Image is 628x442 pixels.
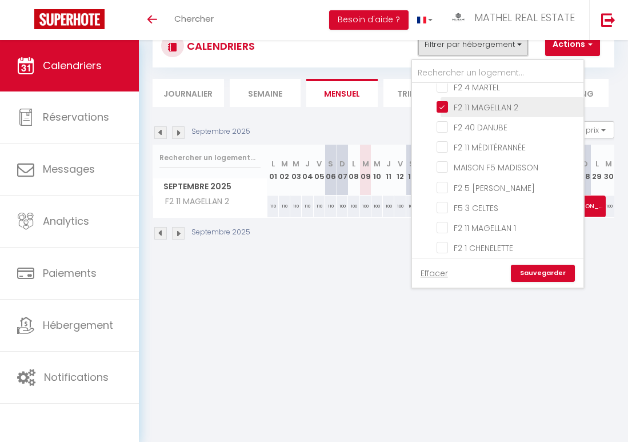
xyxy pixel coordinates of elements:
span: Notifications [44,370,109,384]
th: 08 [348,145,359,196]
abbr: D [339,158,345,169]
div: 110 [267,196,279,217]
span: Calendriers [43,58,102,73]
div: 100 [371,196,383,217]
th: 07 [337,145,348,196]
span: F2 5 [PERSON_NAME] [454,182,535,194]
div: 100 [383,196,394,217]
div: 100 [603,196,614,217]
abbr: M [293,158,299,169]
th: 03 [290,145,302,196]
li: Mensuel [306,79,378,107]
span: F2 11 MAGELLAN 1 [454,222,516,234]
abbr: L [271,158,275,169]
div: 100 [348,196,359,217]
abbr: J [386,158,391,169]
input: Rechercher un logement... [412,63,583,83]
span: F2 11 MAGELLAN 2 [454,102,518,113]
li: Semaine [230,79,301,107]
span: Messages [43,162,95,176]
abbr: J [305,158,310,169]
th: 29 [591,145,603,196]
abbr: V [317,158,322,169]
abbr: L [595,158,599,169]
abbr: D [582,158,588,169]
img: Super Booking [34,9,105,29]
th: 12 [394,145,406,196]
div: 100 [406,196,418,217]
span: Paiements [43,266,97,280]
a: Effacer [421,267,448,280]
span: Hébergement [43,318,113,332]
th: 13 [406,145,418,196]
div: 110 [279,196,290,217]
button: Filtrer par hébergement [418,33,528,56]
a: Sauvegarder [511,265,575,282]
span: Chercher [174,13,214,25]
span: F2 11 MAGELLAN 2 [155,196,232,208]
img: logout [601,13,615,27]
th: 02 [279,145,290,196]
th: 06 [325,145,337,196]
abbr: M [374,158,381,169]
div: 110 [302,196,313,217]
span: Analytics [43,214,89,228]
abbr: S [328,158,333,169]
li: Journalier [153,79,224,107]
p: Septembre 2025 [191,227,250,238]
th: 04 [302,145,313,196]
th: 28 [579,145,591,196]
span: MATHEL REAL ESTATE [474,10,575,25]
div: 110 [314,196,325,217]
span: Réservations [43,110,109,124]
h3: CALENDRIERS [184,33,255,59]
input: Rechercher un logement... [159,148,261,168]
div: Notification de nouveau message [33,2,46,15]
p: Septembre 2025 [191,126,250,137]
abbr: M [605,158,612,169]
div: Filtrer par hébergement [411,59,585,289]
div: 110 [325,196,337,217]
abbr: L [352,158,355,169]
button: Besoin d'aide ? [329,10,409,30]
span: F2 4 MARTEL [454,82,500,93]
img: ... [450,10,467,25]
th: 11 [383,145,394,196]
th: 01 [267,145,279,196]
abbr: S [409,158,414,169]
abbr: M [362,158,369,169]
span: F5 3 CELTES [454,202,498,214]
li: Trimestre [383,79,455,107]
div: 100 [360,196,371,217]
button: Actions [545,33,600,56]
th: 30 [603,145,614,196]
th: 05 [314,145,325,196]
abbr: V [398,158,403,169]
th: 09 [360,145,371,196]
div: 100 [394,196,406,217]
th: 10 [371,145,383,196]
div: 100 [337,196,348,217]
span: Septembre 2025 [153,178,267,195]
button: Ouvrir le widget de chat LiveChat [9,5,43,39]
abbr: M [281,158,288,169]
div: 110 [290,196,302,217]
